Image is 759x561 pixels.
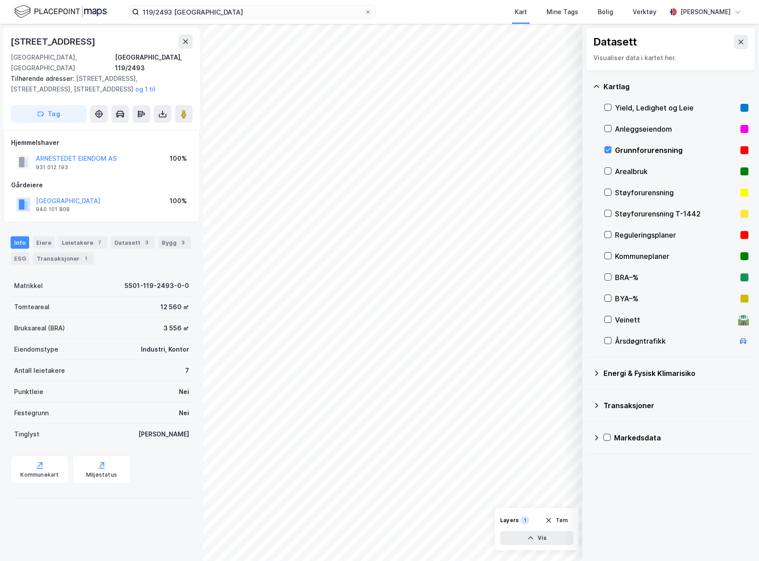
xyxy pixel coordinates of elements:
div: Transaksjoner [603,400,748,411]
div: Info [11,236,29,249]
div: Kart [515,7,527,17]
div: BYA–% [615,293,737,304]
div: [GEOGRAPHIC_DATA], [GEOGRAPHIC_DATA] [11,52,115,73]
div: Nei [179,408,189,418]
div: Reguleringsplaner [615,230,737,240]
span: Tilhørende adresser: [11,75,76,82]
div: BRA–% [615,272,737,283]
div: 3 [142,238,151,247]
div: Leietakere [58,236,107,249]
div: Markedsdata [614,432,748,443]
div: 5501-119-2493-0-0 [125,280,189,291]
div: 7 [185,365,189,376]
div: Kommunekart [20,471,59,478]
div: Festegrunn [14,408,49,418]
div: Antall leietakere [14,365,65,376]
div: 1 [81,254,90,263]
div: 100% [170,196,187,206]
div: Industri, Kontor [141,344,189,355]
div: Tinglyst [14,429,39,440]
div: Tomteareal [14,302,49,312]
div: Nei [179,387,189,397]
div: Veinett [615,315,734,325]
div: 🛣️ [737,314,749,326]
div: Bygg [158,236,191,249]
div: Kontrollprogram for chat [715,519,759,561]
div: 100% [170,153,187,164]
div: Punktleie [14,387,43,397]
div: [PERSON_NAME] [680,7,731,17]
div: Grunnforurensning [615,145,737,155]
div: Kommuneplaner [615,251,737,262]
button: Tøm [539,513,573,527]
div: Gårdeiere [11,180,192,190]
div: Mine Tags [546,7,578,17]
div: Årsdøgntrafikk [615,336,734,346]
div: Energi & Fysisk Klimarisiko [603,368,748,379]
div: Anleggseiendom [615,124,737,134]
div: Datasett [593,35,637,49]
div: 931 012 193 [36,164,68,171]
div: Kartlag [603,81,748,92]
div: Støyforurensning T-1442 [615,208,737,219]
iframe: Chat Widget [715,519,759,561]
div: Arealbruk [615,166,737,177]
div: ESG [11,252,30,265]
div: 1 [520,516,529,525]
div: Matrikkel [14,280,43,291]
div: 3 [178,238,187,247]
div: Yield, Ledighet og Leie [615,102,737,113]
div: [STREET_ADDRESS], [STREET_ADDRESS], [STREET_ADDRESS] [11,73,186,95]
div: 3 556 ㎡ [163,323,189,334]
div: Miljøstatus [86,471,117,478]
div: [PERSON_NAME] [138,429,189,440]
input: Søk på adresse, matrikkel, gårdeiere, leietakere eller personer [139,5,364,19]
div: Layers [500,517,519,524]
button: Vis [500,531,573,545]
div: [GEOGRAPHIC_DATA], 119/2493 [115,52,193,73]
div: 12 560 ㎡ [160,302,189,312]
img: logo.f888ab2527a4732fd821a326f86c7f29.svg [14,4,107,19]
div: Hjemmelshaver [11,137,192,148]
div: Verktøy [633,7,657,17]
div: Datasett [111,236,155,249]
div: Eiendomstype [14,344,58,355]
div: [STREET_ADDRESS] [11,34,97,49]
div: Transaksjoner [33,252,94,265]
button: Tag [11,105,87,123]
div: Bolig [598,7,613,17]
div: Eiere [33,236,55,249]
div: Støyforurensning [615,187,737,198]
div: Visualiser data i kartet her. [593,53,748,63]
div: Bruksareal (BRA) [14,323,65,334]
div: 940 101 808 [36,206,70,213]
div: 7 [95,238,104,247]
